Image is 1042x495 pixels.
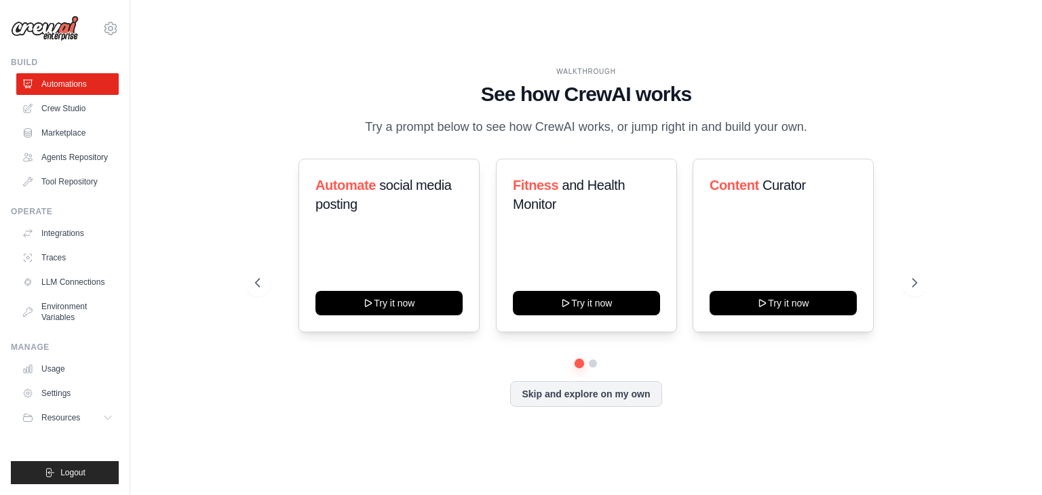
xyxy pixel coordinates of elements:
[11,461,119,484] button: Logout
[11,57,119,68] div: Build
[11,206,119,217] div: Operate
[41,412,80,423] span: Resources
[16,296,119,328] a: Environment Variables
[16,73,119,95] a: Automations
[16,146,119,168] a: Agents Repository
[16,222,119,244] a: Integrations
[255,82,917,106] h1: See how CrewAI works
[16,247,119,269] a: Traces
[510,381,661,407] button: Skip and explore on my own
[513,178,625,212] span: and Health Monitor
[16,358,119,380] a: Usage
[513,291,660,315] button: Try it now
[11,16,79,41] img: Logo
[315,178,452,212] span: social media posting
[315,291,463,315] button: Try it now
[16,382,119,404] a: Settings
[16,271,119,293] a: LLM Connections
[974,430,1042,495] iframe: Chat Widget
[16,122,119,144] a: Marketplace
[763,178,806,193] span: Curator
[16,98,119,119] a: Crew Studio
[315,178,376,193] span: Automate
[255,66,917,77] div: WALKTHROUGH
[710,291,857,315] button: Try it now
[11,342,119,353] div: Manage
[16,171,119,193] a: Tool Repository
[513,178,558,193] span: Fitness
[710,178,759,193] span: Content
[60,467,85,478] span: Logout
[358,117,814,137] p: Try a prompt below to see how CrewAI works, or jump right in and build your own.
[16,407,119,429] button: Resources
